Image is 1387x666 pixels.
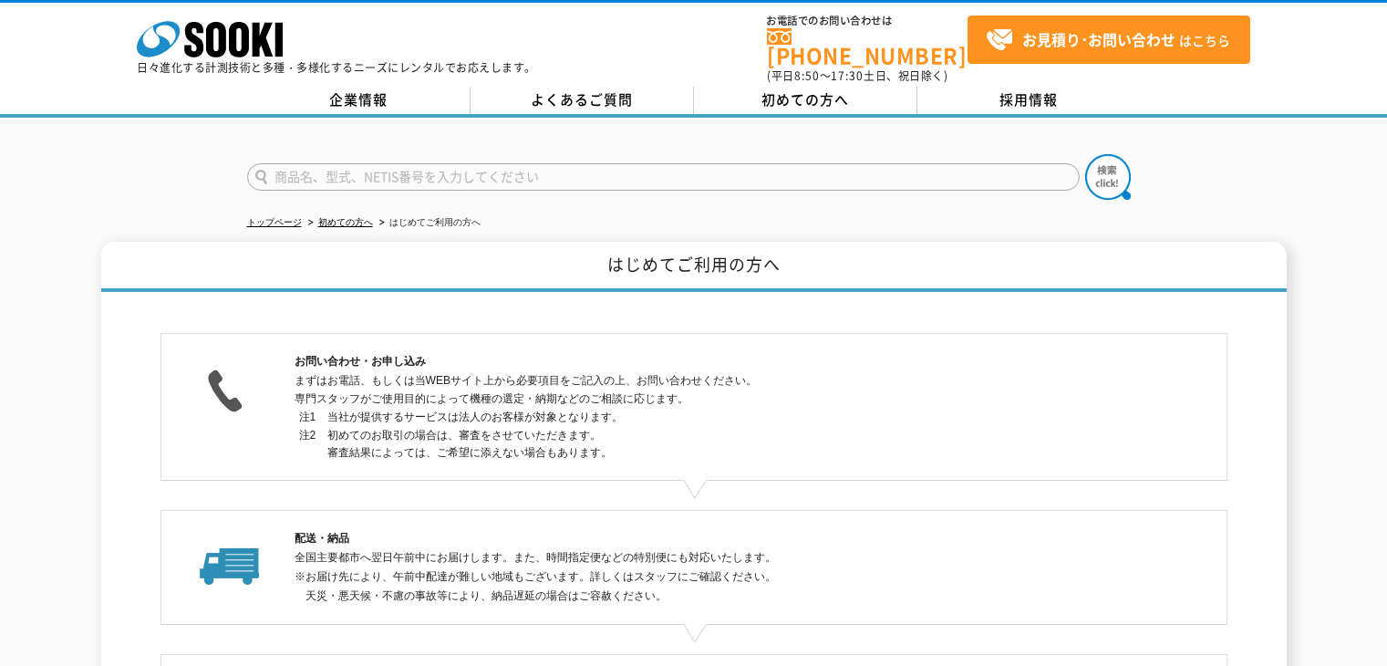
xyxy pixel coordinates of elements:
[295,548,1093,567] p: 全国主要都市へ翌日午前中にお届けします。また、時間指定便などの特別便にも対応いたします。
[471,87,694,114] a: よくあるご質問
[767,68,947,84] span: (平日 ～ 土日、祝日除く)
[1085,154,1131,200] img: btn_search.png
[101,242,1287,292] h1: はじめてご利用の方へ
[174,529,286,588] img: 配送・納品
[761,89,849,109] span: 初めての方へ
[137,62,536,73] p: 日々進化する計測技術と多種・多様化するニーズにレンタルでお応えします。
[986,26,1230,54] span: はこちら
[305,567,1093,606] p: ※お届け先により、午前中配達が難しい地域もございます。詳しくはスタッフにご確認ください。 天災・悪天候・不慮の事故等により、納品遅延の場合はご容赦ください。
[327,427,1093,463] dd: 初めてのお取引の場合は、審査をさせていただきます。 審査結果によっては、ご希望に添えない場合もあります。
[831,68,864,84] span: 17:30
[767,16,968,26] span: お電話でのお問い合わせは
[1022,28,1175,50] strong: お見積り･お問い合わせ
[376,213,481,233] li: はじめてご利用の方へ
[694,87,917,114] a: 初めての方へ
[299,427,316,444] dt: 注2
[247,163,1080,191] input: 商品名、型式、NETIS番号を入力してください
[794,68,820,84] span: 8:50
[247,87,471,114] a: 企業情報
[327,409,1093,426] dd: 当社が提供するサービスは法人のお客様が対象となります。
[968,16,1250,64] a: お見積り･お問い合わせはこちら
[767,28,968,66] a: [PHONE_NUMBER]
[299,409,316,426] dt: 注1
[247,217,302,227] a: トップページ
[917,87,1141,114] a: 採用情報
[295,352,1093,371] h2: お問い合わせ・お申し込み
[174,352,287,422] img: お問い合わせ・お申し込み
[318,217,373,227] a: 初めての方へ
[295,529,1093,548] h2: 配送・納品
[295,371,1093,410] p: まずはお電話、もしくは当WEBサイト上から必要項目をご記入の上、お問い合わせください。 専門スタッフがご使用目的によって機種の選定・納期などのご相談に応じます。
